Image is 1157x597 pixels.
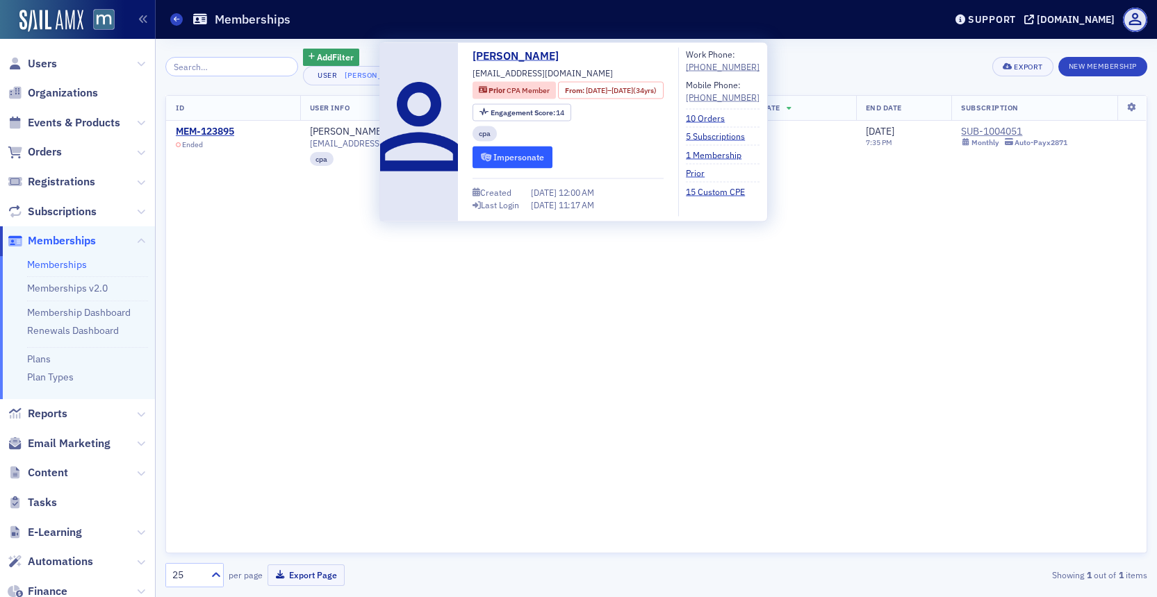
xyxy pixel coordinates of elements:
[28,115,120,131] span: Events & Products
[28,436,110,451] span: Email Marketing
[686,148,752,160] a: 1 Membership
[182,140,203,149] span: Ended
[313,71,343,80] div: User
[8,554,93,569] a: Automations
[1123,8,1147,32] span: Profile
[1024,15,1119,24] button: [DOMAIN_NAME]
[968,13,1016,26] div: Support
[8,233,96,249] a: Memberships
[8,406,67,421] a: Reports
[586,85,657,96] div: – (34yrs)
[8,174,95,190] a: Registrations
[28,233,96,249] span: Memberships
[28,495,57,510] span: Tasks
[28,554,93,569] span: Automations
[28,174,95,190] span: Registrations
[866,125,894,137] span: [DATE]
[27,324,119,337] a: Renewals Dashboard
[686,112,735,124] a: 10 Orders
[176,126,234,138] a: MEM-123895
[8,144,62,160] a: Orders
[686,130,755,142] a: 5 Subscriptions
[565,85,586,96] span: From :
[1037,13,1115,26] div: [DOMAIN_NAME]
[473,82,556,99] div: Prior: Prior: CPA Member
[491,107,557,117] span: Engagement Score :
[507,85,550,95] span: CPA Member
[229,569,263,581] label: per page
[473,48,569,65] a: [PERSON_NAME]
[992,57,1053,76] button: Export
[686,48,760,74] div: Work Phone:
[268,564,345,586] button: Export Page
[8,525,82,540] a: E-Learning
[480,189,511,196] div: Created
[686,185,755,197] a: 15 Custom CPE
[28,406,67,421] span: Reports
[27,282,108,294] a: Memberships v2.0
[8,465,68,480] a: Content
[8,56,57,72] a: Users
[19,10,83,32] img: SailAMX
[345,71,545,80] div: [PERSON_NAME] ([EMAIL_ADDRESS][DOMAIN_NAME])
[559,187,594,198] span: 12:00 AM
[28,144,62,160] span: Orders
[8,204,97,219] a: Subscriptions
[176,103,184,112] span: ID
[27,371,74,383] a: Plan Types
[473,126,497,142] div: cpa
[586,85,607,94] span: [DATE]
[473,103,571,121] div: Engagement Score: 14
[8,85,98,101] a: Organizations
[866,103,902,112] span: End Date
[961,126,1067,138] a: SUB-1004051
[310,138,450,149] span: [EMAIL_ADDRESS][DOMAIN_NAME]
[489,85,507,95] span: Prior
[27,353,51,365] a: Plans
[491,108,565,116] div: 14
[27,258,87,271] a: Memberships
[83,9,115,33] a: View Homepage
[165,57,298,76] input: Search…
[612,85,633,94] span: [DATE]
[1014,63,1042,71] div: Export
[531,199,559,210] span: [DATE]
[303,66,566,85] button: User[PERSON_NAME] ([EMAIL_ADDRESS][DOMAIN_NAME])×
[531,187,559,198] span: [DATE]
[961,103,1018,112] span: Subscription
[1058,59,1147,72] a: New Membership
[28,56,57,72] span: Users
[479,85,550,96] a: Prior CPA Member
[481,201,519,209] div: Last Login
[8,495,57,510] a: Tasks
[686,91,760,103] a: [PHONE_NUMBER]
[303,49,360,66] button: AddFilter
[830,569,1147,581] div: Showing out of items
[1015,138,1067,147] div: Auto-Pay x2871
[8,436,110,451] a: Email Marketing
[686,60,760,73] a: [PHONE_NUMBER]
[310,126,384,138] a: [PERSON_NAME]
[310,152,334,166] div: cpa
[310,103,350,112] span: User Info
[93,9,115,31] img: SailAMX
[172,568,203,582] div: 25
[28,465,68,480] span: Content
[215,11,290,28] h1: Memberships
[1116,569,1126,581] strong: 1
[1058,57,1147,76] button: New Membership
[473,67,613,79] span: [EMAIL_ADDRESS][DOMAIN_NAME]
[28,85,98,101] span: Organizations
[686,78,760,103] div: Mobile Phone:
[558,82,663,99] div: From: 1990-10-15 00:00:00
[473,146,552,168] button: Impersonate
[866,137,892,147] time: 7:35 PM
[971,138,999,147] div: Monthly
[1084,569,1094,581] strong: 1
